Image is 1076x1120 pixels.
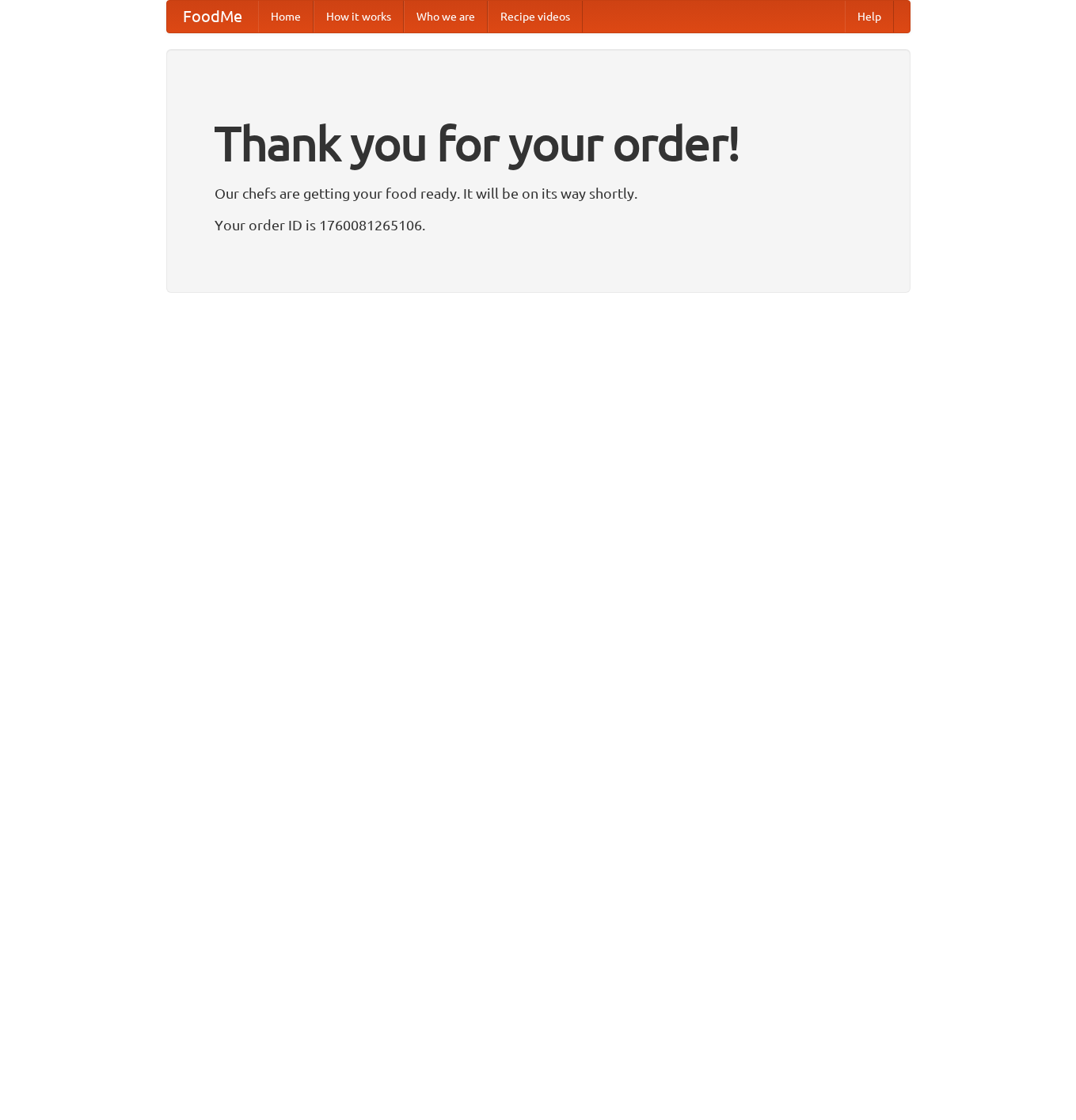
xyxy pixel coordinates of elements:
p: Your order ID is 1760081265106. [215,213,862,237]
a: Recipe videos [488,1,583,32]
a: Help [845,1,894,32]
a: Who we are [404,1,488,32]
a: Home [258,1,314,32]
p: Our chefs are getting your food ready. It will be on its way shortly. [215,181,862,205]
a: FoodMe [167,1,258,32]
h1: Thank you for your order! [215,105,862,181]
a: How it works [314,1,404,32]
